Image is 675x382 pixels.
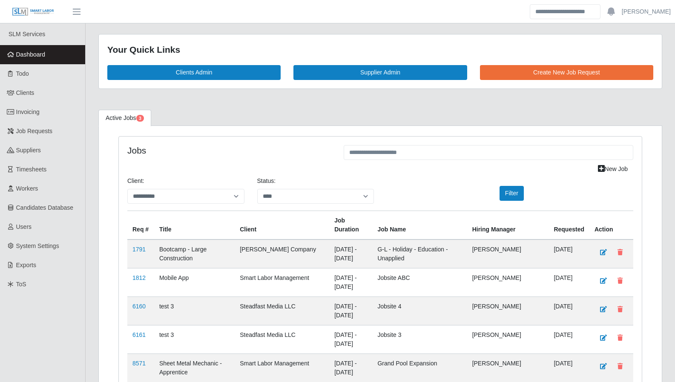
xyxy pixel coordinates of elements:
span: Dashboard [16,51,46,58]
td: Sheet Metal Mechanic - Apprentice [154,353,235,382]
span: ToS [16,281,26,288]
th: Job Name [372,211,467,239]
span: Workers [16,185,38,192]
td: [PERSON_NAME] Company [235,239,329,268]
a: 6160 [132,303,146,310]
td: Jobsite ABC [372,268,467,296]
td: [DATE] [549,296,589,325]
th: Req # [127,211,154,239]
td: [PERSON_NAME] [467,268,549,296]
td: G-L - Holiday - Education - Unapplied [372,239,467,268]
td: Grand Pool Expansion [372,353,467,382]
td: [DATE] - [DATE] [329,296,372,325]
td: [PERSON_NAME] [467,325,549,353]
span: Pending Jobs [136,115,144,122]
td: [PERSON_NAME] [467,239,549,268]
td: [DATE] [549,239,589,268]
h4: Jobs [127,145,331,156]
td: [DATE] - [DATE] [329,268,372,296]
span: Suppliers [16,147,41,154]
td: Bootcamp - Large Construction [154,239,235,268]
td: [DATE] - [DATE] [329,353,372,382]
th: Hiring Manager [467,211,549,239]
td: [DATE] [549,268,589,296]
a: New Job [592,162,633,177]
td: Jobsite 3 [372,325,467,353]
a: 6161 [132,331,146,338]
td: Jobsite 4 [372,296,467,325]
label: Client: [127,177,144,185]
input: Search [530,4,600,19]
td: test 3 [154,325,235,353]
span: Clients [16,89,34,96]
button: Filter [500,186,524,201]
a: 1812 [132,274,146,281]
td: test 3 [154,296,235,325]
th: Job Duration [329,211,372,239]
span: Exports [16,262,36,268]
a: Active Jobs [98,110,151,126]
span: Users [16,223,32,230]
span: Todo [16,70,29,77]
th: Client [235,211,329,239]
span: System Settings [16,242,59,249]
a: Create New Job Request [480,65,653,80]
a: 8571 [132,360,146,367]
th: Action [589,211,633,239]
div: Your Quick Links [107,43,653,57]
span: Timesheets [16,166,47,173]
span: Invoicing [16,108,40,115]
th: Requested [549,211,589,239]
td: [DATE] - [DATE] [329,325,372,353]
a: [PERSON_NAME] [622,7,671,16]
td: [DATE] - [DATE] [329,239,372,268]
label: Status: [257,177,276,185]
img: SLM Logo [12,7,55,17]
td: Smart Labor Management [235,268,329,296]
td: Mobile App [154,268,235,296]
td: [PERSON_NAME] [467,353,549,382]
td: [PERSON_NAME] [467,296,549,325]
td: Smart Labor Management [235,353,329,382]
a: Supplier Admin [293,65,467,80]
span: SLM Services [9,31,45,37]
td: [DATE] [549,353,589,382]
td: Steadfast Media LLC [235,296,329,325]
a: 1791 [132,246,146,253]
td: Steadfast Media LLC [235,325,329,353]
span: Candidates Database [16,204,74,211]
td: [DATE] [549,325,589,353]
th: Title [154,211,235,239]
a: Clients Admin [107,65,281,80]
span: Job Requests [16,128,53,134]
